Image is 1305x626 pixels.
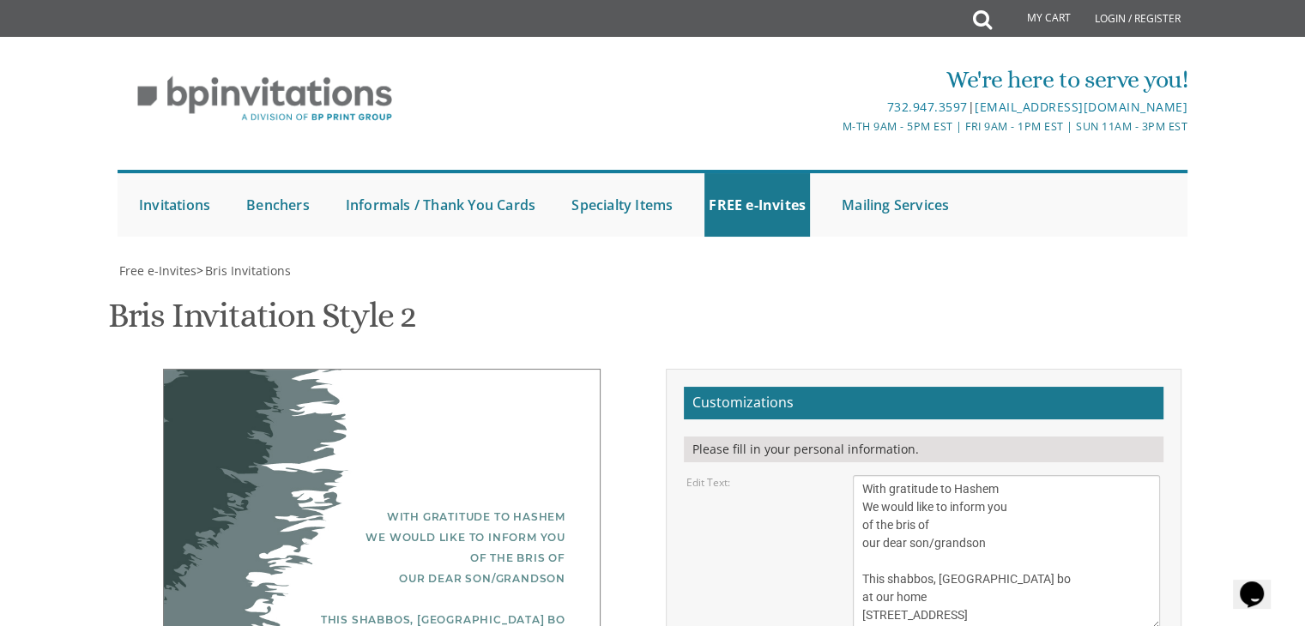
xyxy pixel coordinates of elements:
div: We're here to serve you! [475,63,1187,97]
a: Benchers [242,173,314,237]
span: Bris Invitations [205,262,291,279]
div: Please fill in your personal information. [684,436,1163,462]
a: My Cart [990,2,1083,36]
iframe: chat widget [1233,557,1288,609]
a: FREE e-Invites [704,173,810,237]
a: Invitations [135,173,214,237]
h2: Customizations [684,387,1163,419]
a: Bris Invitations [203,262,291,279]
a: 732.947.3597 [886,99,967,115]
div: | [475,97,1187,117]
a: Informals / Thank You Cards [341,173,540,237]
div: M-Th 9am - 5pm EST | Fri 9am - 1pm EST | Sun 11am - 3pm EST [475,117,1187,135]
label: Edit Text: [686,475,730,490]
span: > [196,262,291,279]
h1: Bris Invitation Style 2 [108,297,416,347]
a: [EMAIL_ADDRESS][DOMAIN_NAME] [975,99,1187,115]
img: BP Invitation Loft [118,63,412,135]
a: Free e-Invites [118,262,196,279]
a: Specialty Items [567,173,677,237]
a: Mailing Services [837,173,953,237]
span: Free e-Invites [119,262,196,279]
